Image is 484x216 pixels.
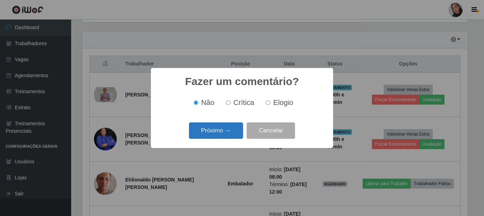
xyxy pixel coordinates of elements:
span: Elogio [273,99,293,106]
input: Não [194,100,198,105]
h2: Fazer um comentário? [185,75,299,88]
input: Elogio [266,100,270,105]
span: Crítica [233,99,254,106]
input: Crítica [226,100,231,105]
span: Não [201,99,214,106]
button: Próximo → [189,122,243,139]
button: Cancelar [247,122,295,139]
